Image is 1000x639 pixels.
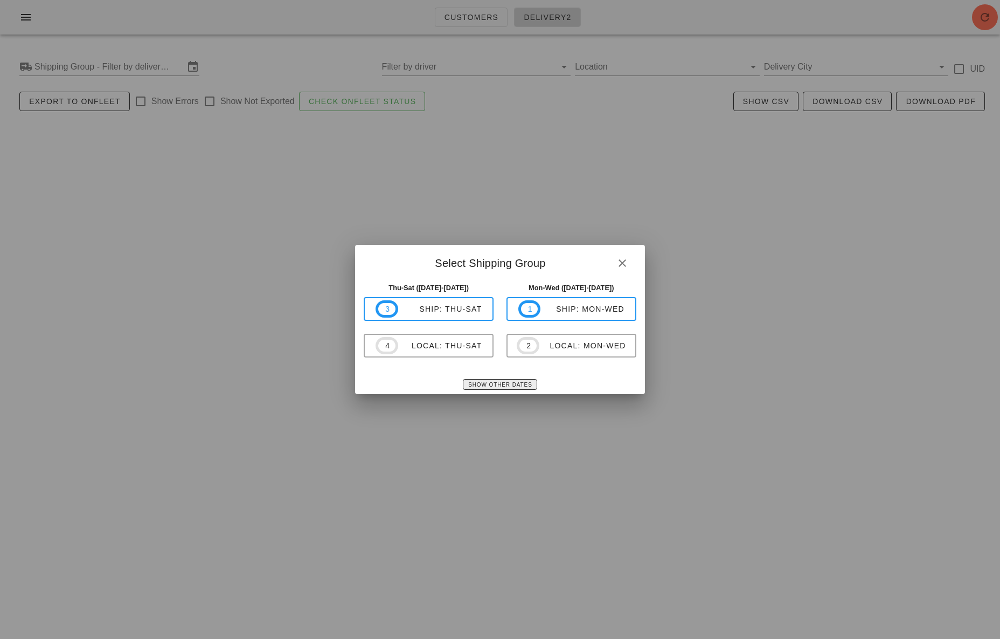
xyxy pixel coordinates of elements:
[398,341,482,350] div: local: Thu-Sat
[539,341,626,350] div: local: Mon-Wed
[540,305,624,313] div: ship: Mon-Wed
[364,297,494,321] button: 3ship: Thu-Sat
[529,284,614,292] strong: Mon-Wed ([DATE]-[DATE])
[385,340,389,352] span: 4
[388,284,469,292] strong: Thu-Sat ([DATE]-[DATE])
[527,303,532,315] span: 1
[506,334,636,358] button: 2local: Mon-Wed
[463,379,537,390] button: Show Other Dates
[468,382,532,388] span: Show Other Dates
[526,340,530,352] span: 2
[506,297,636,321] button: 1ship: Mon-Wed
[355,245,644,278] div: Select Shipping Group
[398,305,482,313] div: ship: Thu-Sat
[385,303,389,315] span: 3
[364,334,494,358] button: 4local: Thu-Sat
